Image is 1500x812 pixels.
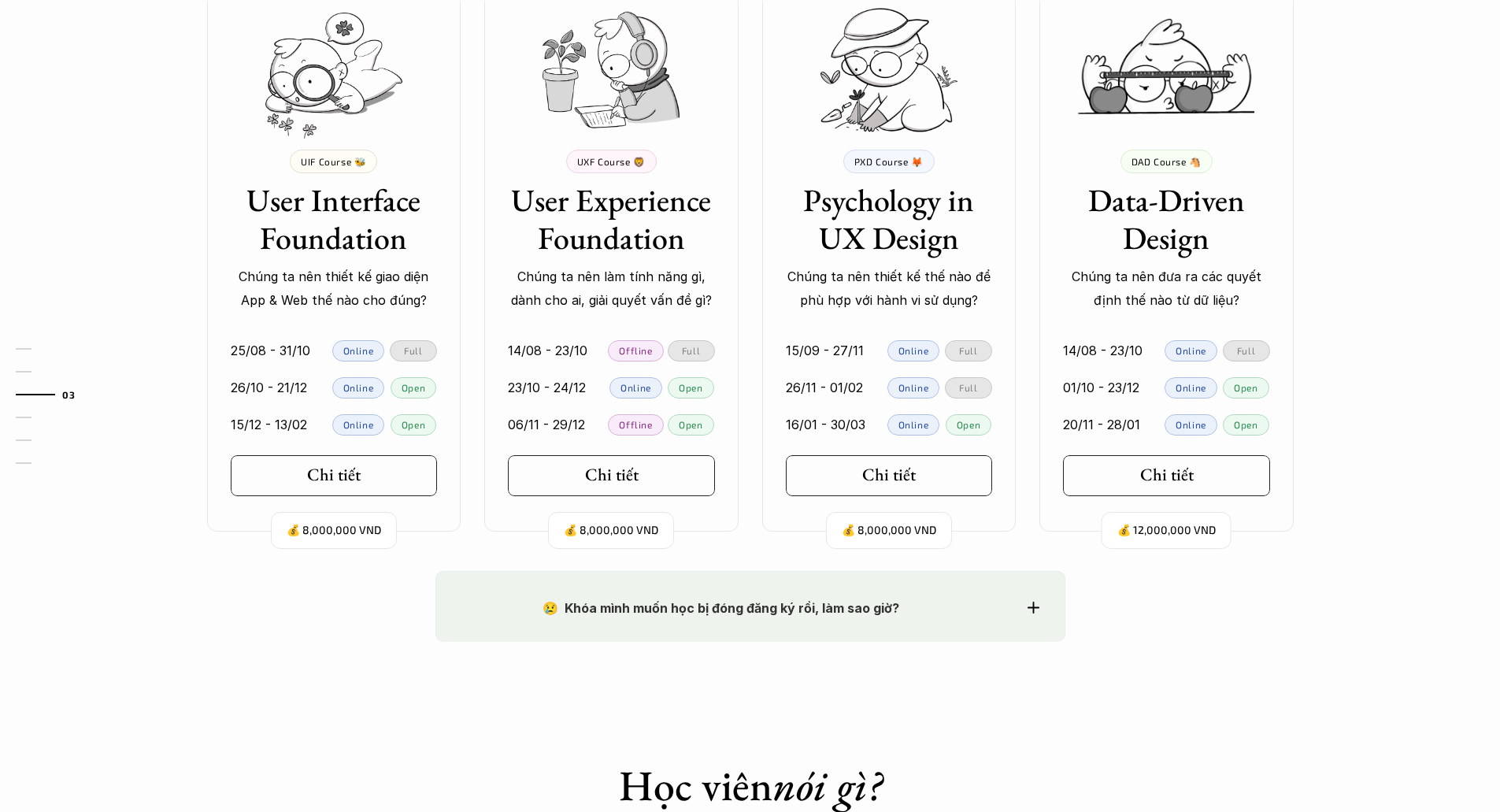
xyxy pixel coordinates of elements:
p: 14/08 - 23/10 [1063,339,1143,362]
p: Online [898,382,929,393]
p: Full [959,382,977,393]
p: 20/11 - 28/01 [1063,413,1140,436]
p: Online [620,382,651,393]
h5: Chi tiết [1140,465,1194,485]
p: Chúng ta nên đưa ra các quyết định thế nào từ dữ liệu? [1063,265,1270,313]
p: Open [679,419,702,430]
strong: 😢 Khóa mình muốn học bị đóng đăng ký rồi, làm sao giờ? [543,600,899,616]
a: Chi tiết [508,455,715,496]
p: Online [1176,345,1206,356]
p: 16/01 - 30/03 [786,413,865,436]
p: Online [343,345,374,356]
p: Full [959,345,977,356]
strong: 03 [62,389,75,400]
p: Chúng ta nên thiết kế giao diện App & Web thế nào cho đúng? [231,265,438,313]
h5: Chi tiết [585,465,639,485]
a: Chi tiết [1063,455,1270,496]
p: Offline [619,419,652,430]
p: Full [404,345,422,356]
p: Open [957,419,980,430]
p: Online [898,419,929,430]
p: DAD Course 🐴 [1131,156,1202,167]
p: 💰 8,000,000 VND [842,520,936,541]
a: Chi tiết [786,455,993,496]
a: Chi tiết [231,455,438,496]
h5: Chi tiết [862,465,916,485]
h3: User Interface Foundation [231,181,438,257]
p: Online [898,345,929,356]
p: 26/10 - 21/12 [231,376,307,399]
p: 15/12 - 13/02 [231,413,307,436]
p: 26/11 - 01/02 [786,376,863,399]
p: 14/08 - 23/10 [508,339,587,362]
p: Open [679,382,702,393]
p: 💰 8,000,000 VND [287,520,381,541]
h3: Data-Driven Design [1063,181,1270,257]
p: 💰 8,000,000 VND [564,520,658,541]
p: 06/11 - 29/12 [508,413,585,436]
p: 01/10 - 23/12 [1063,376,1139,399]
p: Online [1176,419,1206,430]
p: UIF Course 🐝 [301,156,366,167]
p: 23/10 - 24/12 [508,376,586,399]
p: Open [402,419,425,430]
p: Chúng ta nên thiết kế thế nào để phù hợp với hành vi sử dụng? [786,265,993,313]
p: Online [1176,382,1206,393]
p: 15/09 - 27/11 [786,339,864,362]
p: 💰 12,000,000 VND [1117,520,1216,541]
p: 25/08 - 31/10 [231,339,310,362]
p: Online [343,419,374,430]
p: Open [1234,419,1257,430]
p: Open [1234,382,1257,393]
h3: User Experience Foundation [508,181,715,257]
p: Chúng ta nên làm tính năng gì, dành cho ai, giải quyết vấn đề gì? [508,265,715,313]
p: Offline [619,345,652,356]
p: Open [402,382,425,393]
p: UXF Course 🦁 [577,156,646,167]
h3: Psychology in UX Design [786,181,993,257]
p: Online [343,382,374,393]
h5: Chi tiết [307,465,361,485]
a: 03 [16,385,91,404]
p: Full [682,345,700,356]
p: PXD Course 🦊 [854,156,924,167]
p: Full [1237,345,1255,356]
h1: Học viên [519,760,982,811]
